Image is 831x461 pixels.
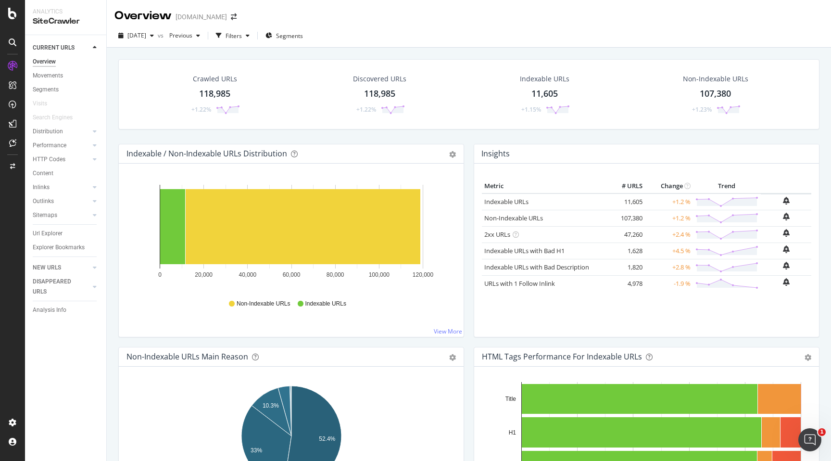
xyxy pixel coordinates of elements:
[783,262,790,269] div: bell-plus
[33,99,47,109] div: Visits
[805,354,811,361] div: gear
[33,305,66,315] div: Analysis Info
[276,32,303,40] span: Segments
[606,179,645,193] th: # URLS
[606,275,645,292] td: 4,978
[305,300,346,308] span: Indexable URLs
[33,243,85,253] div: Explorer Bookmarks
[33,57,100,67] a: Overview
[683,74,748,84] div: Non-Indexable URLs
[33,43,75,53] div: CURRENT URLS
[818,428,826,436] span: 1
[262,28,307,43] button: Segments
[484,214,543,222] a: Non-Indexable URLs
[158,31,165,39] span: vs
[33,154,65,165] div: HTTP Codes
[126,149,287,158] div: Indexable / Non-Indexable URLs Distribution
[606,226,645,243] td: 47,260
[33,243,100,253] a: Explorer Bookmarks
[165,31,192,39] span: Previous
[212,28,253,43] button: Filters
[33,263,61,273] div: NEW URLS
[700,88,731,100] div: 107,380
[327,271,344,278] text: 80,000
[33,210,90,220] a: Sitemaps
[606,259,645,275] td: 1,820
[33,113,82,123] a: Search Engines
[158,271,162,278] text: 0
[251,447,262,454] text: 33%
[482,352,642,361] div: HTML Tags Performance for Indexable URLs
[239,271,256,278] text: 40,000
[531,88,558,100] div: 11,605
[33,229,63,239] div: Url Explorer
[606,243,645,259] td: 1,628
[783,213,790,220] div: bell-plus
[783,197,790,205] div: bell-plus
[319,435,335,442] text: 52.4%
[33,113,73,123] div: Search Engines
[481,147,510,160] h4: Insights
[33,16,99,27] div: SiteCrawler
[114,8,172,24] div: Overview
[33,229,100,239] a: Url Explorer
[449,354,456,361] div: gear
[33,141,90,151] a: Performance
[193,74,237,84] div: Crawled URLs
[484,279,555,288] a: URLs with 1 Follow Inlink
[127,31,146,39] span: 2025 Aug. 23rd
[783,229,790,237] div: bell-plus
[645,243,693,259] td: +4.5 %
[484,230,510,239] a: 2xx URLs
[33,196,54,206] div: Outlinks
[126,179,456,291] svg: A chart.
[484,197,529,206] a: Indexable URLs
[645,210,693,226] td: +1.2 %
[33,182,50,192] div: Inlinks
[606,210,645,226] td: 107,380
[33,127,63,137] div: Distribution
[263,402,279,409] text: 10.3%
[165,28,204,43] button: Previous
[33,277,81,297] div: DISAPPEARED URLS
[33,43,90,53] a: CURRENT URLS
[33,85,59,95] div: Segments
[176,12,227,22] div: [DOMAIN_NAME]
[645,275,693,292] td: -1.9 %
[33,85,100,95] a: Segments
[33,8,99,16] div: Analytics
[33,210,57,220] div: Sitemaps
[606,193,645,210] td: 11,605
[413,271,434,278] text: 120,000
[505,396,516,402] text: Title
[693,179,761,193] th: Trend
[33,305,100,315] a: Analysis Info
[114,28,158,43] button: [DATE]
[33,71,63,81] div: Movements
[369,271,390,278] text: 100,000
[783,278,790,286] div: bell-plus
[645,179,693,193] th: Change
[783,245,790,253] div: bell-plus
[33,71,100,81] a: Movements
[191,105,211,114] div: +1.22%
[33,141,66,151] div: Performance
[33,127,90,137] a: Distribution
[520,74,569,84] div: Indexable URLs
[231,13,237,20] div: arrow-right-arrow-left
[33,182,90,192] a: Inlinks
[33,168,100,179] a: Content
[482,179,606,193] th: Metric
[692,105,712,114] div: +1.23%
[645,259,693,275] td: +2.8 %
[484,263,589,271] a: Indexable URLs with Bad Description
[283,271,301,278] text: 60,000
[356,105,376,114] div: +1.22%
[33,168,53,179] div: Content
[449,151,456,158] div: gear
[434,327,462,335] a: View More
[33,196,90,206] a: Outlinks
[33,277,90,297] a: DISAPPEARED URLS
[33,57,56,67] div: Overview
